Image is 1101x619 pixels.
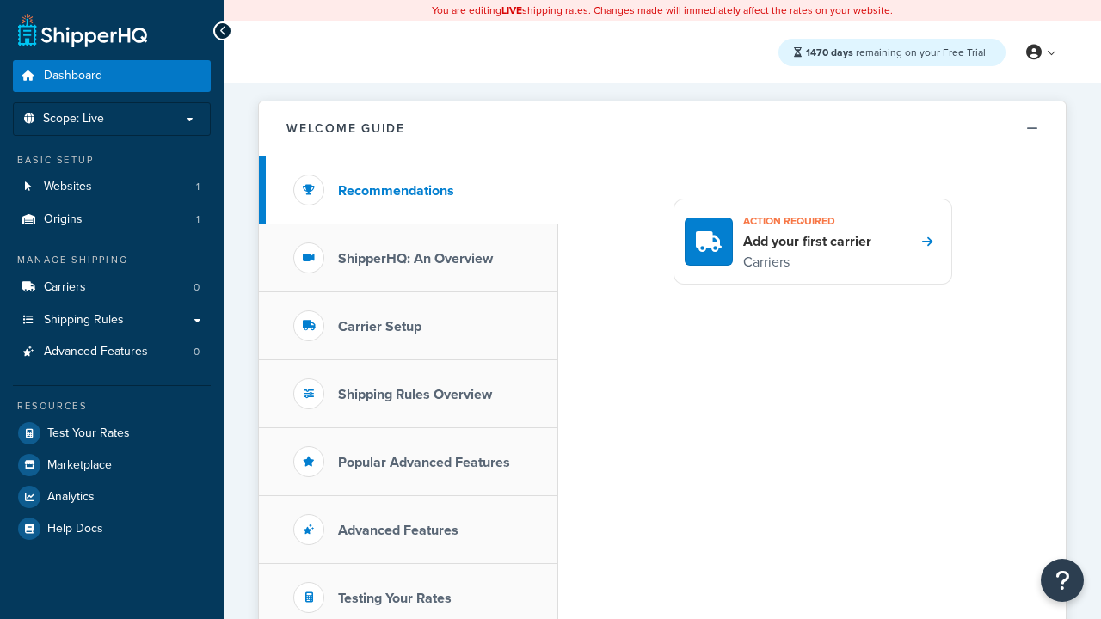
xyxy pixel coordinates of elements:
[13,450,211,481] a: Marketplace
[47,426,130,441] span: Test Your Rates
[44,212,83,227] span: Origins
[286,122,405,135] h2: Welcome Guide
[259,101,1066,156] button: Welcome Guide
[806,45,853,60] strong: 1470 days
[338,591,452,606] h3: Testing Your Rates
[44,69,102,83] span: Dashboard
[338,251,493,267] h3: ShipperHQ: An Overview
[13,481,211,512] a: Analytics
[338,319,421,334] h3: Carrier Setup
[501,3,522,18] b: LIVE
[13,60,211,92] a: Dashboard
[743,251,871,273] p: Carriers
[13,272,211,303] li: Carriers
[13,204,211,236] li: Origins
[13,336,211,368] a: Advanced Features0
[13,418,211,449] a: Test Your Rates
[743,210,871,232] h3: Action required
[13,336,211,368] li: Advanced Features
[13,171,211,203] a: Websites1
[743,232,871,251] h4: Add your first carrier
[47,490,95,505] span: Analytics
[13,171,211,203] li: Websites
[338,523,458,538] h3: Advanced Features
[338,183,454,199] h3: Recommendations
[338,387,492,402] h3: Shipping Rules Overview
[13,513,211,544] a: Help Docs
[13,153,211,168] div: Basic Setup
[13,253,211,267] div: Manage Shipping
[47,522,103,536] span: Help Docs
[196,180,200,194] span: 1
[196,212,200,227] span: 1
[194,345,200,359] span: 0
[44,180,92,194] span: Websites
[13,399,211,414] div: Resources
[13,204,211,236] a: Origins1
[44,280,86,295] span: Carriers
[194,280,200,295] span: 0
[44,345,148,359] span: Advanced Features
[806,45,986,60] span: remaining on your Free Trial
[13,304,211,336] a: Shipping Rules
[13,272,211,303] a: Carriers0
[338,455,510,470] h3: Popular Advanced Features
[43,112,104,126] span: Scope: Live
[1041,559,1084,602] button: Open Resource Center
[47,458,112,473] span: Marketplace
[44,313,124,328] span: Shipping Rules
